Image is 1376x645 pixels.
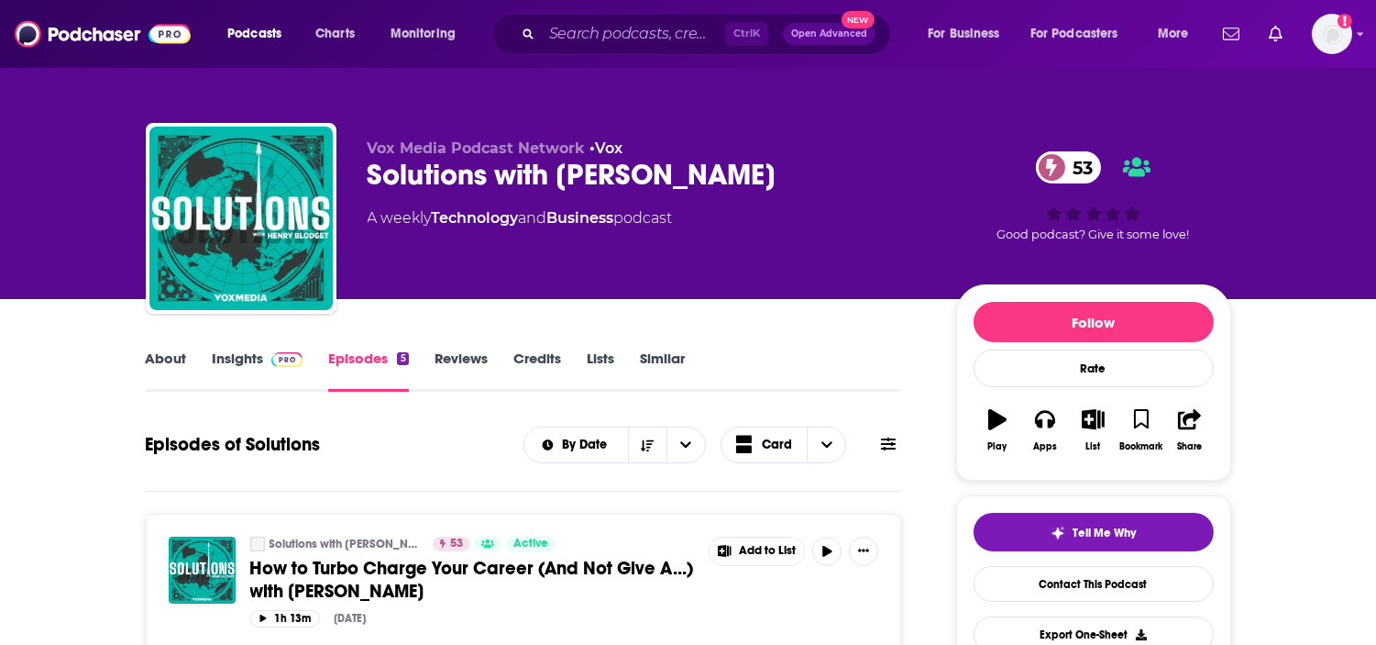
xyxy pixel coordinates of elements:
[519,209,547,227] span: and
[432,209,519,227] a: Technology
[587,350,614,392] a: Lists
[368,139,586,157] span: Vox Media Podcast Network
[450,535,463,553] span: 53
[974,397,1021,463] button: Play
[433,537,470,551] a: 53
[378,19,479,49] button: open menu
[250,557,696,603] a: How to Turbo Charge Your Career (And Not Give A...) with [PERSON_NAME]
[1261,18,1290,50] a: Show notifications dropdown
[1021,397,1069,463] button: Apps
[215,19,305,49] button: open menu
[666,428,705,462] button: open menu
[1165,397,1213,463] button: Share
[328,350,408,392] a: Episodes5
[1073,526,1136,540] span: Tell Me Why
[513,535,548,553] span: Active
[506,537,556,551] a: Active
[1069,397,1117,463] button: List
[509,13,908,55] div: Search podcasts, credits, & more...
[1312,14,1352,54] img: User Profile
[739,544,796,558] span: Add to List
[628,428,666,462] button: Sort Direction
[1117,397,1165,463] button: Bookmark
[1216,18,1247,50] a: Show notifications dropdown
[1054,151,1102,183] span: 53
[974,302,1214,342] button: Follow
[391,21,456,47] span: Monitoring
[596,139,623,157] a: Vox
[974,350,1214,387] div: Rate
[956,139,1231,253] div: 53Good podcast? Give it some love!
[1337,14,1352,28] svg: Add a profile image
[250,557,694,603] span: How to Turbo Charge Your Career (And Not Give A...) with [PERSON_NAME]
[783,23,875,45] button: Open AdvancedNew
[842,11,875,28] span: New
[1145,19,1212,49] button: open menu
[227,21,281,47] span: Podcasts
[397,352,408,365] div: 5
[1312,14,1352,54] span: Logged in as ABolliger
[725,22,768,46] span: Ctrl K
[149,127,333,310] img: Solutions with Henry Blodget
[1030,21,1118,47] span: For Podcasters
[710,538,805,565] button: Show More Button
[523,427,706,463] h2: Choose List sort
[1177,441,1202,452] div: Share
[315,21,355,47] span: Charts
[270,537,421,551] a: Solutions with [PERSON_NAME]
[987,441,1007,452] div: Play
[640,350,685,392] a: Similar
[791,29,867,39] span: Open Advanced
[1018,19,1145,49] button: open menu
[762,439,792,451] span: Card
[542,19,725,49] input: Search podcasts, credits, & more...
[1036,151,1102,183] a: 53
[1033,441,1057,452] div: Apps
[590,139,623,157] span: •
[974,566,1214,602] a: Contact This Podcast
[146,350,187,392] a: About
[335,612,367,625] div: [DATE]
[1312,14,1352,54] button: Show profile menu
[271,352,303,367] img: Podchaser Pro
[1158,21,1189,47] span: More
[213,350,303,392] a: InsightsPodchaser Pro
[1086,441,1101,452] div: List
[169,537,236,604] img: How to Turbo Charge Your Career (And Not Give A...) with Kara Swisher
[250,610,320,628] button: 1h 13m
[849,537,878,566] button: Show More Button
[15,17,191,51] img: Podchaser - Follow, Share and Rate Podcasts
[1119,441,1162,452] div: Bookmark
[1051,526,1065,540] img: tell me why sparkle
[303,19,366,49] a: Charts
[974,513,1214,551] button: tell me why sparkleTell Me Why
[915,19,1023,49] button: open menu
[524,439,628,451] button: open menu
[146,433,321,456] h1: Episodes of Solutions
[513,350,561,392] a: Credits
[562,439,613,451] span: By Date
[721,427,847,463] button: Choose View
[928,21,1000,47] span: For Business
[250,537,265,551] a: Solutions with Henry Blodget
[997,228,1190,241] span: Good podcast? Give it some love!
[435,350,488,392] a: Reviews
[547,209,614,227] a: Business
[368,207,673,229] div: A weekly podcast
